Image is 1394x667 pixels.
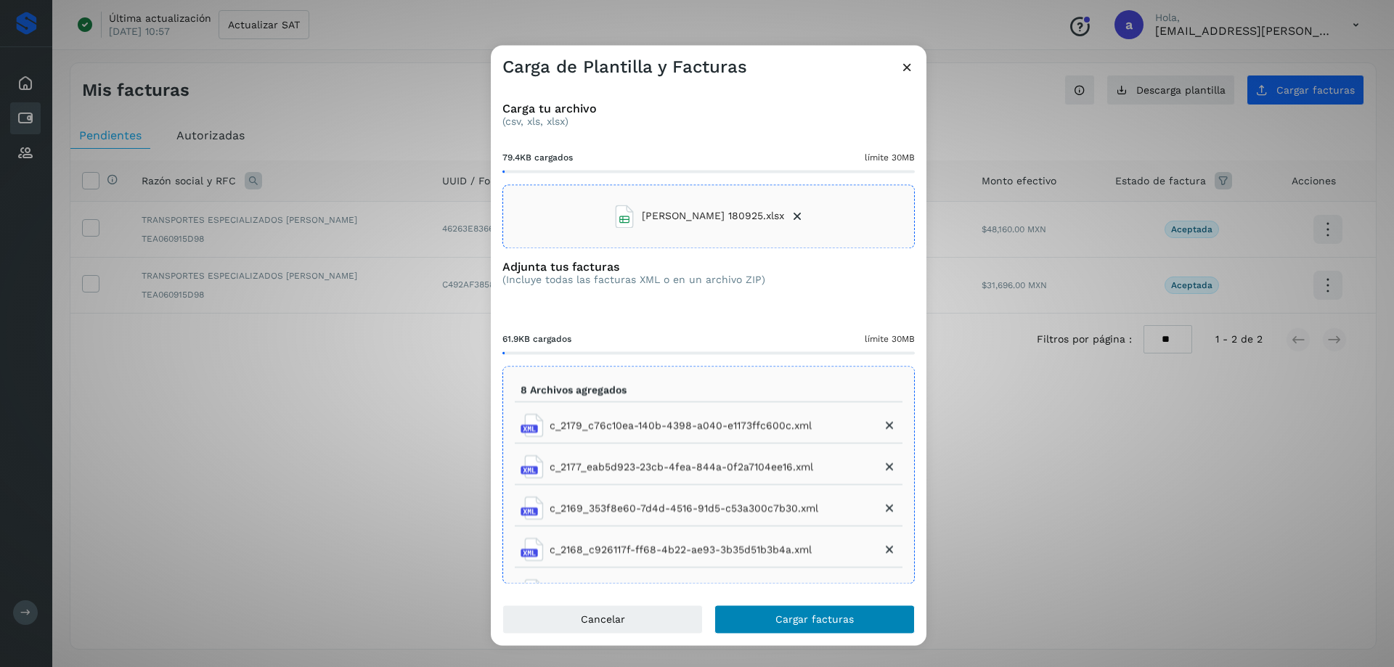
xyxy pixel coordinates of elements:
span: c_2168_c926117f-ff68-4b22-ae93-3b35d51b3b4a.xml [550,542,812,557]
span: c_2179_c76c10ea-140b-4398-a040-e1173ffc600c.xml [550,418,812,433]
p: (Incluye todas las facturas XML o en un archivo ZIP) [502,274,765,286]
h3: Adjunta tus facturas [502,260,765,274]
span: límite 30MB [865,151,915,164]
p: 8 Archivos agregados [521,384,627,396]
span: 61.9KB cargados [502,332,571,345]
span: c_2177_eab5d923-23cb-4fea-844a-0f2a7104ee16.xml [550,459,813,475]
button: Cargar facturas [714,605,915,634]
span: Cancelar [581,614,625,624]
p: (csv, xls, xlsx) [502,115,915,128]
span: Cargar facturas [775,614,854,624]
button: Cancelar [502,605,703,634]
span: límite 30MB [865,332,915,345]
h3: Carga tu archivo [502,102,915,115]
span: [PERSON_NAME] 180925.xlsx [642,208,784,224]
span: 79.4KB cargados [502,151,573,164]
span: c_2169_353f8e60-7d4d-4516-91d5-c53a300c7b30.xml [550,501,818,516]
h3: Carga de Plantilla y Facturas [502,57,747,78]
